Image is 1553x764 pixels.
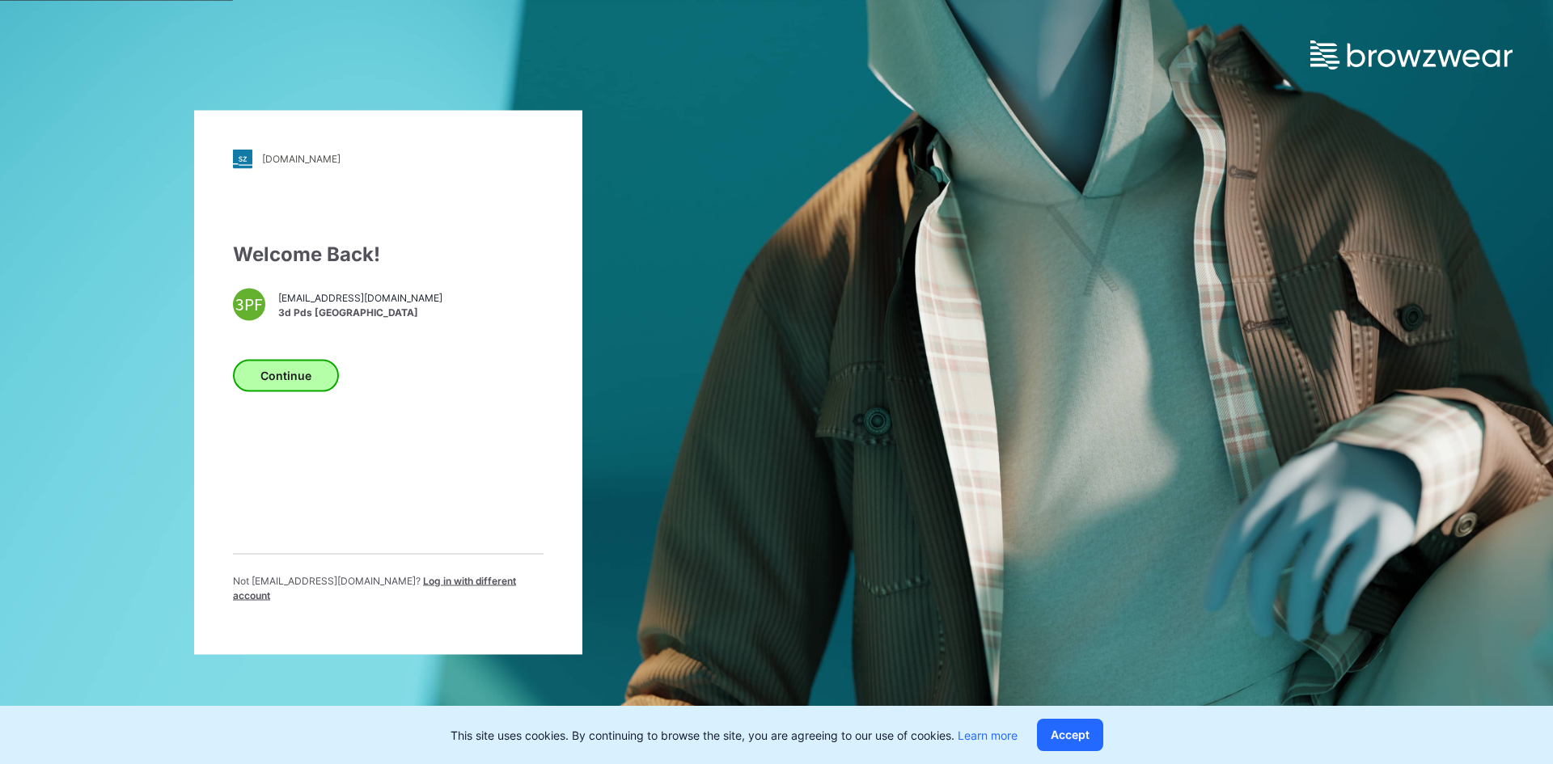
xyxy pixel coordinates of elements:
[233,149,252,168] img: stylezone-logo.562084cfcfab977791bfbf7441f1a819.svg
[233,359,339,391] button: Continue
[1310,40,1513,70] img: browzwear-logo.e42bd6dac1945053ebaf764b6aa21510.svg
[451,727,1018,744] p: This site uses cookies. By continuing to browse the site, you are agreeing to our use of cookies.
[958,728,1018,742] a: Learn more
[278,306,442,320] span: 3d Pds [GEOGRAPHIC_DATA]
[233,239,544,268] div: Welcome Back!
[278,291,442,306] span: [EMAIL_ADDRESS][DOMAIN_NAME]
[1037,719,1103,751] button: Accept
[233,149,544,168] a: [DOMAIN_NAME]
[262,153,341,165] div: [DOMAIN_NAME]
[233,573,544,602] p: Not [EMAIL_ADDRESS][DOMAIN_NAME] ?
[233,288,265,320] div: 3PF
